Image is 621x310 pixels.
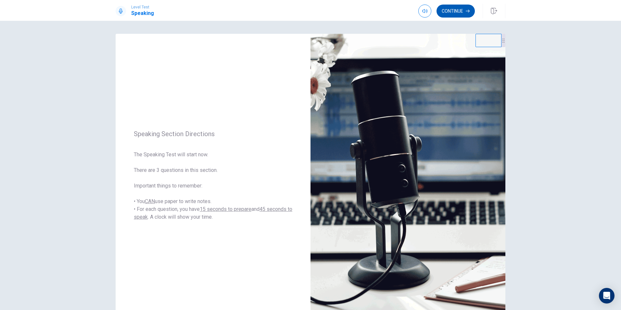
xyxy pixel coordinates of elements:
u: 15 seconds to prepare [200,206,251,212]
div: Open Intercom Messenger [599,288,615,304]
span: Level Test [131,5,154,9]
span: Speaking Section Directions [134,130,292,138]
u: CAN [145,198,155,204]
span: The Speaking Test will start now. There are 3 questions in this section. Important things to reme... [134,151,292,221]
h1: Speaking [131,9,154,17]
button: Continue [437,5,475,18]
